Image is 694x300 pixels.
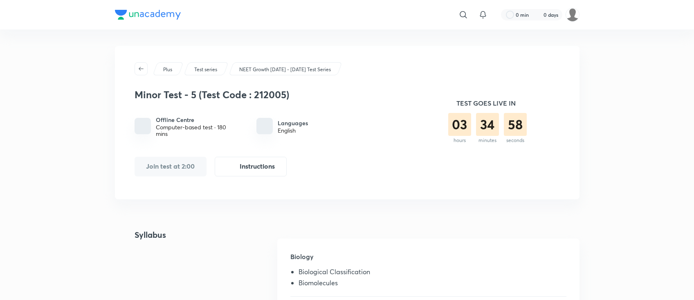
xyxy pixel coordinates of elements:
[239,66,331,73] p: NEET Growth [DATE] - [DATE] Test Series
[115,10,181,20] img: Company Logo
[156,115,237,124] h6: Offline Centre
[448,113,471,136] div: 03
[139,122,147,130] img: timing
[162,66,173,73] a: Plus
[299,279,566,290] li: Biomolecules
[476,138,499,143] div: minutes
[135,157,207,176] button: Join test at 2:00
[448,138,471,143] div: hours
[566,8,579,22] img: Pankaj Saproo
[163,66,172,73] p: Plus
[413,75,560,182] img: timer
[504,138,527,143] div: seconds
[215,157,287,176] button: Instructions
[534,11,542,19] img: streak
[290,252,566,268] h5: Biology
[299,268,566,279] li: Biological Classification
[261,122,269,130] img: languages
[193,66,218,73] a: Test series
[278,119,308,127] h6: Languages
[194,66,217,73] p: Test series
[448,98,524,108] h5: TEST GOES LIVE IN
[227,162,236,171] img: instruction
[278,127,308,134] div: English
[135,89,409,101] h3: Minor Test - 5 (Test Code : 212005)
[238,66,332,73] a: NEET Growth [DATE] - [DATE] Test Series
[476,113,499,136] div: 34
[156,124,237,137] div: Computer-based test · 180 mins
[504,113,527,136] div: 58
